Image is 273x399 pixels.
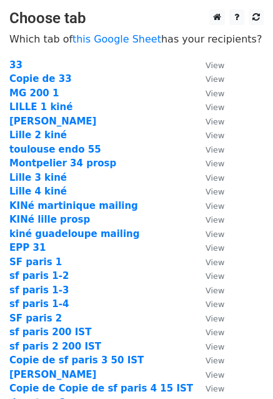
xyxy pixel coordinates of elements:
a: Copie de sf paris 3 50 IST [9,355,144,366]
a: View [193,144,224,155]
a: View [193,298,224,310]
a: LILLE 1 kiné [9,101,72,113]
a: Lille 3 kiné [9,172,67,183]
a: Lille 2 kiné [9,129,67,141]
a: Lille 4 kiné [9,186,67,197]
small: View [206,201,224,211]
a: View [193,383,224,394]
a: [PERSON_NAME] [9,369,96,380]
a: View [193,228,224,240]
a: View [193,116,224,127]
a: sf paris 1-2 [9,270,69,281]
a: View [193,101,224,113]
a: View [193,200,224,211]
a: View [193,73,224,84]
small: View [206,230,224,239]
small: View [206,173,224,183]
small: View [206,258,224,267]
small: View [206,370,224,380]
a: View [193,158,224,169]
a: KINé lille prosp [9,214,90,225]
small: View [206,215,224,225]
small: View [206,384,224,393]
small: View [206,61,224,70]
a: View [193,59,224,71]
h3: Choose tab [9,9,264,28]
small: View [206,300,224,309]
small: View [206,117,224,126]
small: View [206,103,224,112]
small: View [206,314,224,323]
a: toulouse endo 55 [9,144,101,155]
a: 33 [9,59,22,71]
small: View [206,328,224,337]
small: View [206,74,224,84]
a: View [193,341,224,352]
a: sf paris 2 200 IST [9,341,101,352]
small: View [206,187,224,196]
a: KINé martinique mailing [9,200,138,211]
a: View [193,88,224,99]
a: Copie de 33 [9,73,72,84]
a: sf paris 200 IST [9,326,91,338]
a: Montpelier 34 prosp [9,158,116,169]
a: Copie de Copie de sf paris 4 15 IST [9,383,193,394]
a: View [193,186,224,197]
a: SF paris 1 [9,256,62,268]
a: View [193,214,224,225]
a: View [193,172,224,183]
a: View [193,256,224,268]
a: View [193,129,224,141]
a: this Google Sheet [72,33,161,45]
a: View [193,285,224,296]
small: View [206,271,224,281]
small: View [206,159,224,168]
a: [PERSON_NAME] [9,116,96,127]
a: EPP 31 [9,242,46,253]
a: View [193,242,224,253]
small: View [206,89,224,98]
a: sf paris 1-3 [9,285,69,296]
a: View [193,313,224,324]
p: Which tab of has your recipients? [9,33,264,46]
iframe: Chat Widget [211,339,273,399]
a: View [193,355,224,366]
a: SF paris 2 [9,313,62,324]
small: View [206,131,224,140]
a: View [193,270,224,281]
a: View [193,369,224,380]
small: View [206,342,224,351]
a: MG 200 1 [9,88,59,99]
a: kiné guadeloupe mailing [9,228,140,240]
small: View [206,356,224,365]
a: sf paris 1-4 [9,298,69,310]
small: View [206,243,224,253]
a: View [193,326,224,338]
small: View [206,145,224,154]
